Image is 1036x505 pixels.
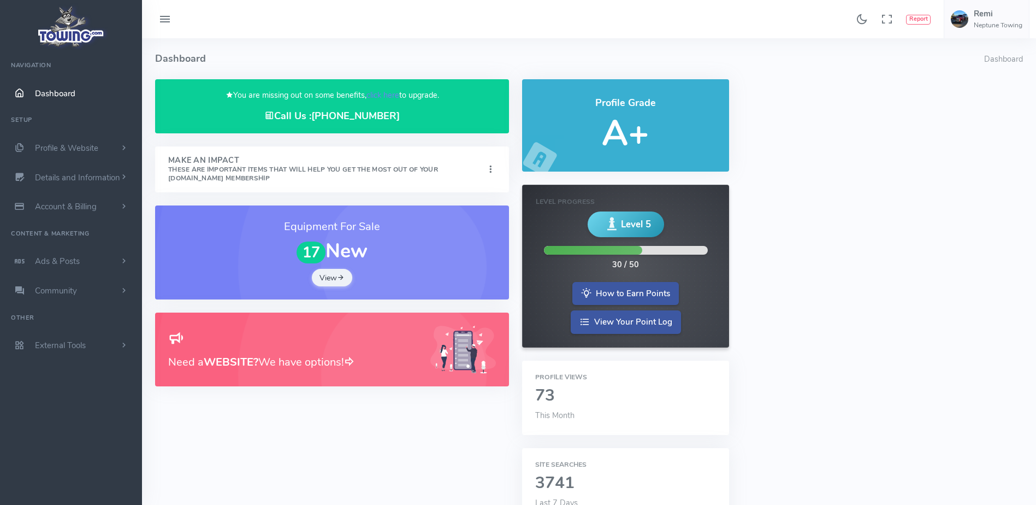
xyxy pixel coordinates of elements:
h6: Neptune Towing [974,22,1022,29]
img: user-image [951,10,968,28]
span: Community [35,285,77,296]
img: logo [34,3,108,50]
a: [PHONE_NUMBER] [311,109,400,122]
span: Ads & Posts [35,256,80,267]
h6: Level Progress [536,198,715,205]
a: View Your Point Log [571,310,681,334]
a: View [312,269,352,286]
span: Level 5 [621,218,651,231]
h5: A+ [535,114,716,153]
li: Dashboard [984,54,1023,66]
span: This Month [535,410,575,421]
h2: 73 [535,387,716,405]
h6: Profile Views [535,374,716,381]
span: Account & Billing [35,201,97,212]
div: 30 / 50 [612,259,639,271]
h5: Remi [974,9,1022,18]
a: How to Earn Points [572,282,679,306]
button: Report [906,15,931,25]
small: These are important items that will help you get the most out of your [DOMAIN_NAME] Membership [168,165,438,183]
h3: Equipment For Sale [168,219,496,235]
span: Dashboard [35,88,75,99]
span: External Tools [35,340,86,351]
h2: 3741 [535,474,716,492]
h4: Call Us : [168,110,496,122]
p: You are missing out on some benefits, to upgrade. [168,89,496,102]
b: WEBSITE? [204,355,258,369]
h1: New [168,240,496,263]
span: Profile & Website [35,143,98,154]
h4: Dashboard [155,38,984,79]
h6: Site Searches [535,461,716,468]
h4: Make An Impact [168,156,485,183]
a: click here [366,90,399,101]
span: Details and Information [35,172,120,183]
h4: Profile Grade [535,98,716,109]
img: Generic placeholder image [430,326,496,373]
span: 17 [297,242,326,264]
h3: Need a We have options! [168,354,417,371]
